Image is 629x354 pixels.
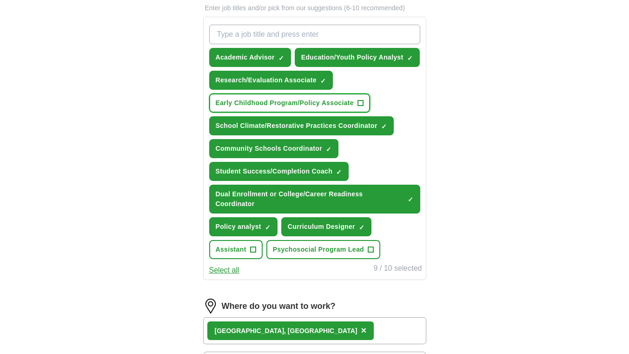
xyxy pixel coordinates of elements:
[209,71,333,90] button: Research/Evaluation Associate✓
[216,98,354,108] span: Early Childhood Program/Policy Associate
[209,240,263,259] button: Assistant
[381,123,387,130] span: ✓
[408,196,413,203] span: ✓
[203,3,426,13] p: Enter job titles and/or pick from our suggestions (6-10 recommended)
[216,121,377,131] span: School Climate/Restorative Practices Coordinator
[216,167,333,176] span: Student Success/Completion Coach
[209,94,370,113] button: Early Childhood Program/Policy Associate
[216,75,317,85] span: Research/Evaluation Associate
[209,265,239,276] button: Select all
[209,185,420,214] button: Dual Enrollment or College/Career Readiness Coordinator✓
[222,300,336,313] label: Where do you want to work?
[215,326,358,336] div: [GEOGRAPHIC_DATA], [GEOGRAPHIC_DATA]
[361,324,366,338] button: ×
[281,217,371,236] button: Curriculum Designer✓
[266,240,380,259] button: Psychosocial Program Lead
[209,217,278,236] button: Policy analyst✓
[209,162,349,181] button: Student Success/Completion Coach✓
[216,189,404,209] span: Dual Enrollment or College/Career Readiness Coordinator
[216,222,261,232] span: Policy analyst
[361,325,366,335] span: ×
[336,168,342,176] span: ✓
[359,224,364,231] span: ✓
[209,139,339,158] button: Community Schools Coordinator✓
[295,48,420,67] button: Education/Youth Policy Analyst✓
[320,77,326,85] span: ✓
[373,263,422,276] div: 9 / 10 selected
[326,146,331,153] span: ✓
[216,245,246,254] span: Assistant
[288,222,355,232] span: Curriculum Designer
[216,144,323,154] span: Community Schools Coordinator
[301,53,404,62] span: Education/Youth Policy Analyst
[265,224,271,231] span: ✓
[209,48,291,67] button: Academic Advisor✓
[273,245,364,254] span: Psychosocial Program Lead
[209,116,394,135] button: School Climate/Restorative Practices Coordinator✓
[203,299,218,314] img: location.png
[209,25,420,44] input: Type a job title and press enter
[216,53,275,62] span: Academic Advisor
[278,54,284,62] span: ✓
[407,54,413,62] span: ✓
